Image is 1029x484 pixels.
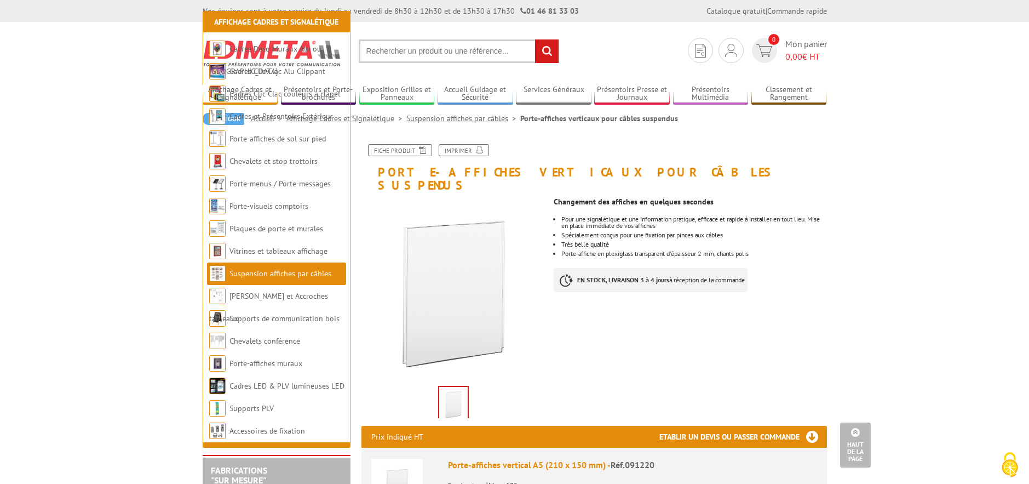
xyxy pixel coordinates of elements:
strong: EN STOCK, LIVRAISON 3 à 4 jours [577,276,669,284]
a: Haut de la page [840,423,871,468]
img: devis rapide [756,44,772,57]
button: Cookies (fenêtre modale) [991,447,1029,484]
a: Chevalets et stop trottoirs [229,156,318,166]
img: suspendus_par_cables_091220.jpg [361,197,546,382]
input: rechercher [535,39,559,63]
li: Pour une signalétique et une information pratique, efficace et rapide à installer en tout lieu. M... [561,216,826,229]
a: Commande rapide [767,6,827,16]
input: Rechercher un produit ou une référence... [359,39,559,63]
a: devis rapide 0 Mon panier 0,00€ HT [749,38,827,63]
p: à réception de la commande [554,268,748,292]
img: Accessoires de fixation [209,423,226,439]
a: Vitrines et tableaux affichage [229,246,327,256]
a: Supports PLV [229,403,274,413]
img: devis rapide [695,44,706,58]
a: Supports de communication bois [229,314,340,323]
a: Affichage Cadres et Signalétique [214,17,338,27]
a: Accueil Guidage et Sécurité [438,85,513,103]
img: Porte-affiches muraux [209,355,226,372]
img: Cookies (fenêtre modale) [996,451,1024,479]
img: suspendus_par_cables_091220.jpg [439,387,468,421]
img: Cimaises et Accroches tableaux [209,288,226,304]
span: 0,00 [785,51,802,62]
a: [PERSON_NAME] et Accroches tableaux [209,291,328,323]
a: Présentoirs Multimédia [673,85,749,103]
strong: 01 46 81 33 03 [520,6,579,16]
a: Classement et Rangement [751,85,827,103]
img: Supports PLV [209,400,226,417]
a: Services Généraux [516,85,591,103]
img: Cadres Deco Muraux Alu ou Bois [209,41,226,57]
img: Chevalets et stop trottoirs [209,153,226,169]
a: Accessoires de fixation [229,426,305,436]
li: Très belle qualité [561,241,826,248]
span: Réf.091220 [611,459,654,470]
h1: Porte-affiches verticaux pour câbles suspendus [353,144,835,192]
li: Porte-affiche en plexiglass transparent d'épaisseur 2 mm, chants polis [561,250,826,257]
img: Suspension affiches par câbles [209,265,226,282]
a: Présentoirs et Porte-brochures [281,85,357,103]
h3: Etablir un devis ou passer commande [659,426,827,448]
img: Cadres et Présentoirs Extérieur [209,108,226,124]
a: Imprimer [439,144,489,156]
img: Plaques de porte et murales [209,220,226,237]
a: Porte-affiches muraux [229,358,302,368]
a: Cadres et Présentoirs Extérieur [229,111,333,121]
img: Porte-visuels comptoirs [209,198,226,214]
div: Nos équipes sont à votre service du lundi au vendredi de 8h30 à 12h30 et de 13h30 à 17h30 [203,5,579,16]
a: Plaques de porte et murales [229,224,323,234]
span: Mon panier [785,38,827,63]
div: Porte-affiches vertical A5 (210 x 150 mm) - [448,459,817,471]
a: Suspension affiches par câbles [406,113,520,123]
a: Présentoirs Presse et Journaux [594,85,670,103]
li: Spécialement conçus pour une fixation par pinces aux câbles [561,232,826,238]
img: Vitrines et tableaux affichage [209,243,226,259]
a: Affichage Cadres et Signalétique [203,85,278,103]
a: Catalogue gratuit [706,6,766,16]
a: Cadres Clic-Clac Alu Clippant [229,66,325,76]
img: Porte-menus / Porte-messages [209,175,226,192]
img: devis rapide [725,44,737,57]
a: Chevalets conférence [229,336,300,346]
a: Porte-visuels comptoirs [229,201,308,211]
strong: Changement des affiches en quelques secondes [554,197,714,207]
img: Cadres LED & PLV lumineuses LED [209,378,226,394]
a: Suspension affiches par câbles [229,269,331,278]
a: Cadres Deco Muraux Alu ou [GEOGRAPHIC_DATA] [209,44,321,76]
a: Porte-menus / Porte-messages [229,179,331,189]
div: | [706,5,827,16]
p: Prix indiqué HT [371,426,423,448]
img: Porte-affiches de sol sur pied [209,130,226,147]
a: Porte-affiches de sol sur pied [229,134,326,144]
img: Chevalets conférence [209,333,226,349]
a: Cadres LED & PLV lumineuses LED [229,381,344,391]
span: 0 [768,34,779,45]
span: € HT [785,50,827,63]
a: Fiche produit [368,144,432,156]
li: Porte-affiches verticaux pour câbles suspendus [520,113,678,124]
a: Exposition Grilles et Panneaux [359,85,435,103]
